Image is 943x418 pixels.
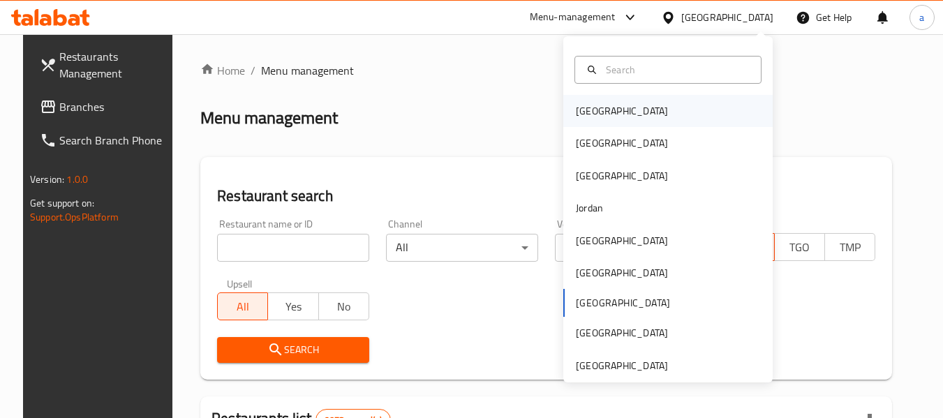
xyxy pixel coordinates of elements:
span: Restaurants Management [59,48,170,82]
span: Menu management [261,62,354,79]
a: Branches [29,90,181,124]
div: [GEOGRAPHIC_DATA] [576,103,668,119]
button: No [318,292,369,320]
div: All [555,234,707,262]
li: / [251,62,255,79]
div: [GEOGRAPHIC_DATA] [576,233,668,248]
h2: Restaurant search [217,186,875,207]
span: Yes [274,297,313,317]
span: Search Branch Phone [59,132,170,149]
a: Support.OpsPlatform [30,208,119,226]
a: Restaurants Management [29,40,181,90]
input: Search for restaurant name or ID.. [217,234,369,262]
span: Get support on: [30,194,94,212]
button: TMP [824,233,875,261]
button: Search [217,337,369,363]
span: No [325,297,364,317]
span: Branches [59,98,170,115]
div: [GEOGRAPHIC_DATA] [576,135,668,151]
a: Search Branch Phone [29,124,181,157]
span: TGO [780,237,819,257]
button: TGO [774,233,825,261]
div: Jordan [576,200,603,216]
span: a [919,10,924,25]
button: All [217,292,268,320]
nav: breadcrumb [200,62,892,79]
span: All [223,297,262,317]
div: [GEOGRAPHIC_DATA] [576,325,668,341]
div: [GEOGRAPHIC_DATA] [576,168,668,184]
span: Search [228,341,358,359]
span: Version: [30,170,64,188]
span: TMP [831,237,870,257]
div: [GEOGRAPHIC_DATA] [681,10,773,25]
a: Home [200,62,245,79]
div: All [386,234,538,262]
span: 1.0.0 [66,170,88,188]
div: [GEOGRAPHIC_DATA] [576,265,668,281]
h2: Menu management [200,107,338,129]
div: Menu-management [530,9,616,26]
label: Upsell [227,278,253,288]
div: [GEOGRAPHIC_DATA] [576,358,668,373]
button: Yes [267,292,318,320]
input: Search [600,62,752,77]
